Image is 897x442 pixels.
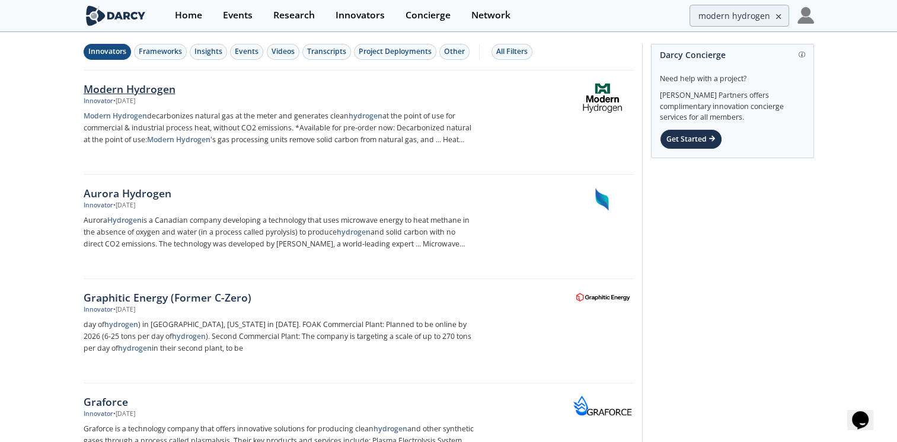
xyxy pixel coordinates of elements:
[230,44,263,60] button: Events
[190,44,227,60] button: Insights
[84,111,147,121] strong: Modern Hydrogen
[113,97,135,106] div: • [DATE]
[113,201,135,210] div: • [DATE]
[84,305,113,315] div: Innovator
[113,305,135,315] div: • [DATE]
[374,424,407,434] strong: hydrogen
[84,214,476,250] p: Aurora is a Canadian company developing a technology that uses microwave energy to heat methane i...
[194,46,222,57] div: Insights
[491,44,532,60] button: All Filters
[84,71,634,175] a: Modern Hydrogen Innovator •[DATE] Modern Hydrogendecarbonizes natural gas at the meter and genera...
[797,7,814,24] img: Profile
[84,185,476,201] div: Aurora Hydrogen
[847,395,885,430] iframe: chat widget
[84,81,476,97] div: Modern Hydrogen
[471,11,510,20] div: Network
[444,46,465,57] div: Other
[172,331,206,341] strong: hydrogen
[336,11,385,20] div: Innovators
[134,44,187,60] button: Frameworks
[307,46,346,57] div: Transcripts
[84,279,634,383] a: Graphitic Energy (Former C-Zero) Innovator •[DATE] day ofhydrogen) in [GEOGRAPHIC_DATA], [US_STAT...
[84,394,476,409] div: Graforce
[147,134,210,145] strong: Modern Hydrogen
[272,46,295,57] div: Videos
[84,110,476,146] p: decarbonizes natural gas at the meter and generates clean at the point of use for commercial & in...
[689,5,789,27] input: Advanced Search
[660,44,805,65] div: Darcy Concierge
[113,409,135,419] div: • [DATE]
[88,46,126,57] div: Innovators
[439,44,470,60] button: Other
[496,46,528,57] div: All Filters
[273,11,315,20] div: Research
[84,319,476,354] p: day of ) in [GEOGRAPHIC_DATA], [US_STATE] in [DATE]. FOAK Commercial Plant: Planned to be online ...
[337,227,371,237] strong: hydrogen
[84,201,113,210] div: Innovator
[107,215,142,225] strong: Hydrogen
[139,46,182,57] div: Frameworks
[660,129,722,149] div: Get Started
[573,187,631,236] img: Aurora Hydrogen
[799,52,805,58] img: information.svg
[349,111,382,121] strong: hydrogen
[302,44,351,60] button: Transcripts
[660,65,805,84] div: Need help with a project?
[573,83,631,113] img: Modern Hydrogen
[235,46,258,57] div: Events
[573,292,631,304] img: Graphitic Energy (Former C-Zero)
[84,97,113,106] div: Innovator
[84,44,131,60] button: Innovators
[175,11,202,20] div: Home
[573,396,631,415] img: Graforce
[660,84,805,123] div: [PERSON_NAME] Partners offers complimentary innovation concierge services for all members.
[223,11,253,20] div: Events
[354,44,436,60] button: Project Deployments
[84,5,148,26] img: logo-wide.svg
[267,44,299,60] button: Videos
[359,46,432,57] div: Project Deployments
[104,319,138,329] strong: hydrogen
[84,409,113,419] div: Innovator
[84,175,634,279] a: Aurora Hydrogen Innovator •[DATE] AuroraHydrogenis a Canadian company developing a technology tha...
[84,290,476,305] div: Graphitic Energy (Former C-Zero)
[406,11,451,20] div: Concierge
[118,343,152,353] strong: hydrogen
